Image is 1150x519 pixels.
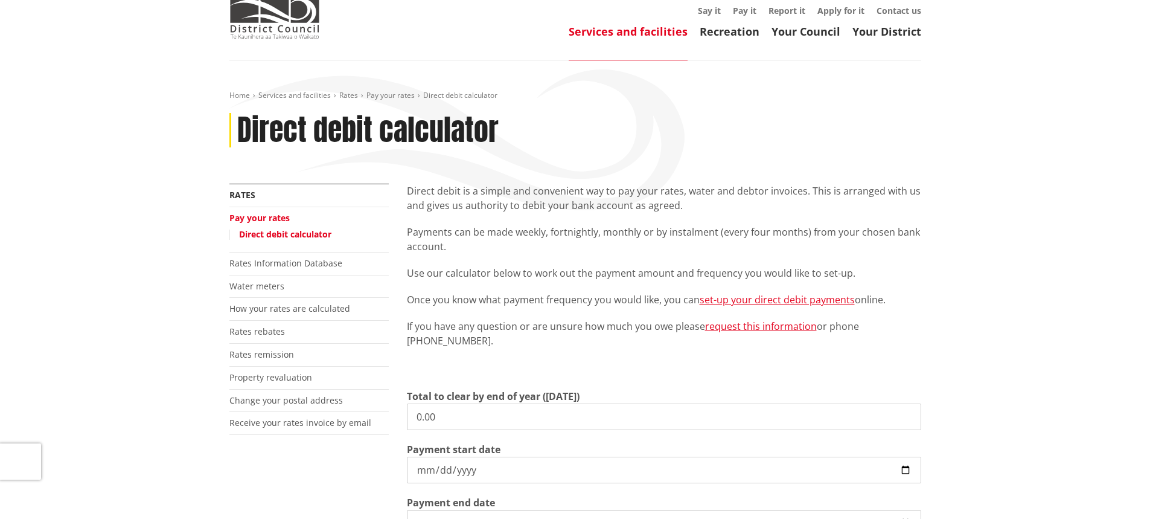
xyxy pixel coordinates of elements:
a: Recreation [700,24,759,39]
a: Report it [768,5,805,16]
a: Rates Information Database [229,257,342,269]
a: request this information [705,320,817,333]
span: Direct debit calculator [423,90,497,100]
p: Payments can be made weekly, fortnightly, monthly or by instalment (every four months) from your ... [407,225,921,254]
p: Once you know what payment frequency you would like, you can online. [407,292,921,307]
p: Direct debit is a simple and convenient way to pay your rates, water and debtor invoices. This is... [407,184,921,213]
a: Your District [852,24,921,39]
a: Pay your rates [366,90,415,100]
a: Services and facilities [258,90,331,100]
a: set-up your direct debit payments [700,293,855,306]
a: Rates rebates [229,326,285,337]
a: Pay it [733,5,756,16]
a: Services and facilities [569,24,688,39]
a: Rates [229,189,255,201]
a: How your rates are calculated [229,303,350,314]
a: Rates remission [229,349,294,360]
label: Total to clear by end of year ([DATE]) [407,389,580,404]
a: Your Council [771,24,840,39]
a: Water meters [229,280,284,292]
a: Direct debit calculator [239,228,331,240]
a: Apply for it [817,5,864,16]
nav: breadcrumb [229,91,921,101]
a: Receive your rates invoice by email [229,417,371,428]
a: Change your postal address [229,395,343,406]
h1: Direct debit calculator [237,113,499,148]
label: Payment end date [407,495,495,510]
label: Payment start date [407,442,500,457]
p: If you have any question or are unsure how much you owe please or phone [PHONE_NUMBER]. [407,319,921,348]
a: Home [229,90,250,100]
p: Use our calculator below to work out the payment amount and frequency you would like to set-up. [407,266,921,280]
iframe: Messenger Launcher [1094,468,1138,512]
a: Pay your rates [229,212,290,224]
a: Rates [339,90,358,100]
a: Contact us [877,5,921,16]
a: Say it [698,5,721,16]
a: Property revaluation [229,372,312,383]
